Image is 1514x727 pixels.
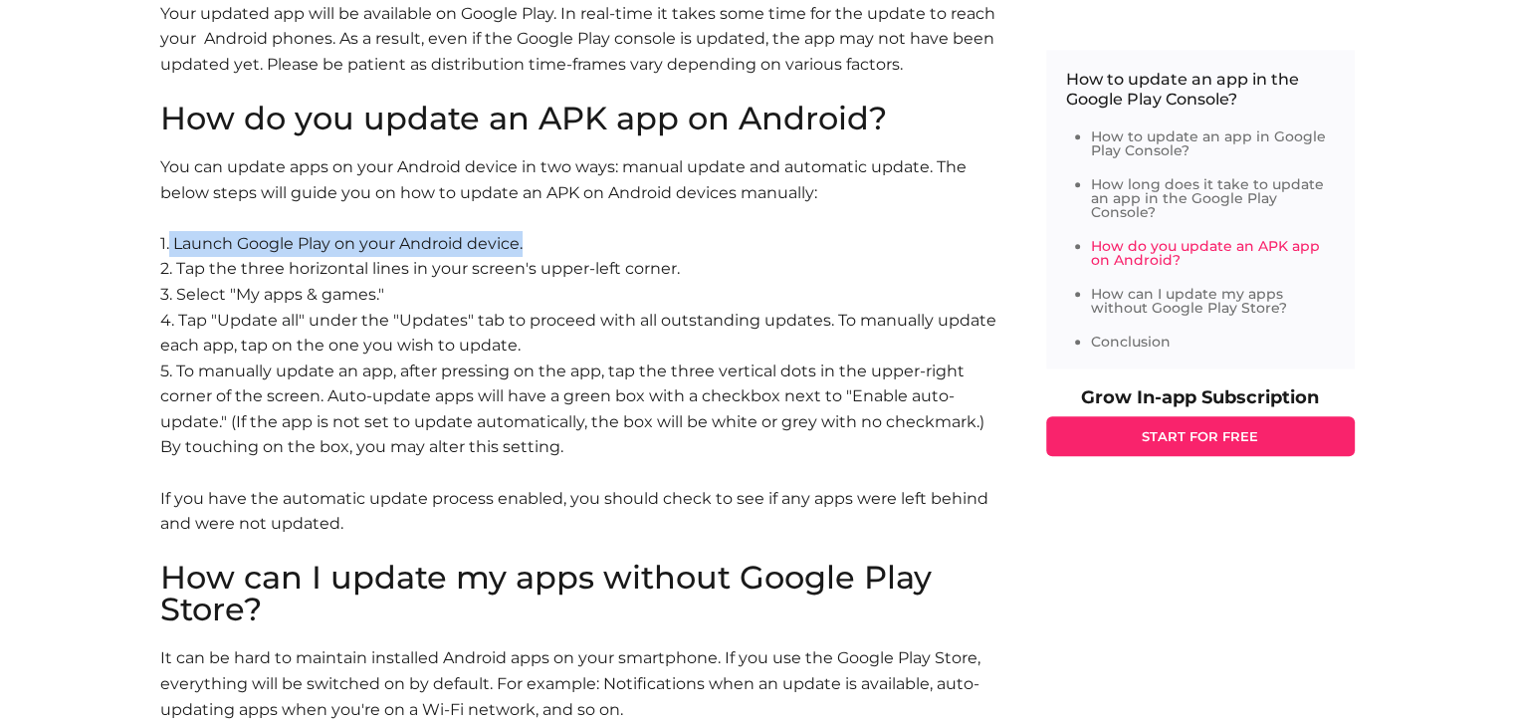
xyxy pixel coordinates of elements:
[1066,70,1335,110] p: How to update an app in the Google Play Console?
[1091,175,1324,221] a: How long does it take to update an app in the Google Play Console?
[160,154,1006,563] p: You can update apps on your Android device in two ways: manual update and automatic update. The b...
[160,645,1006,722] p: It can be hard to maintain installed Android apps on your smartphone. If you use the Google Play ...
[1091,333,1171,351] a: Conclusion
[160,558,932,628] font: How can I update my apps without Google Play Store?
[1046,416,1355,456] a: START FOR FREE
[1046,388,1355,406] p: Grow In-app Subscription
[1091,237,1320,269] a: How do you update an APK app on Android?
[1091,285,1287,317] a: How can I update my apps without Google Play Store?
[160,99,887,137] font: How do you update an APK app on Android?
[1091,127,1326,159] a: How to update an app in Google Play Console?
